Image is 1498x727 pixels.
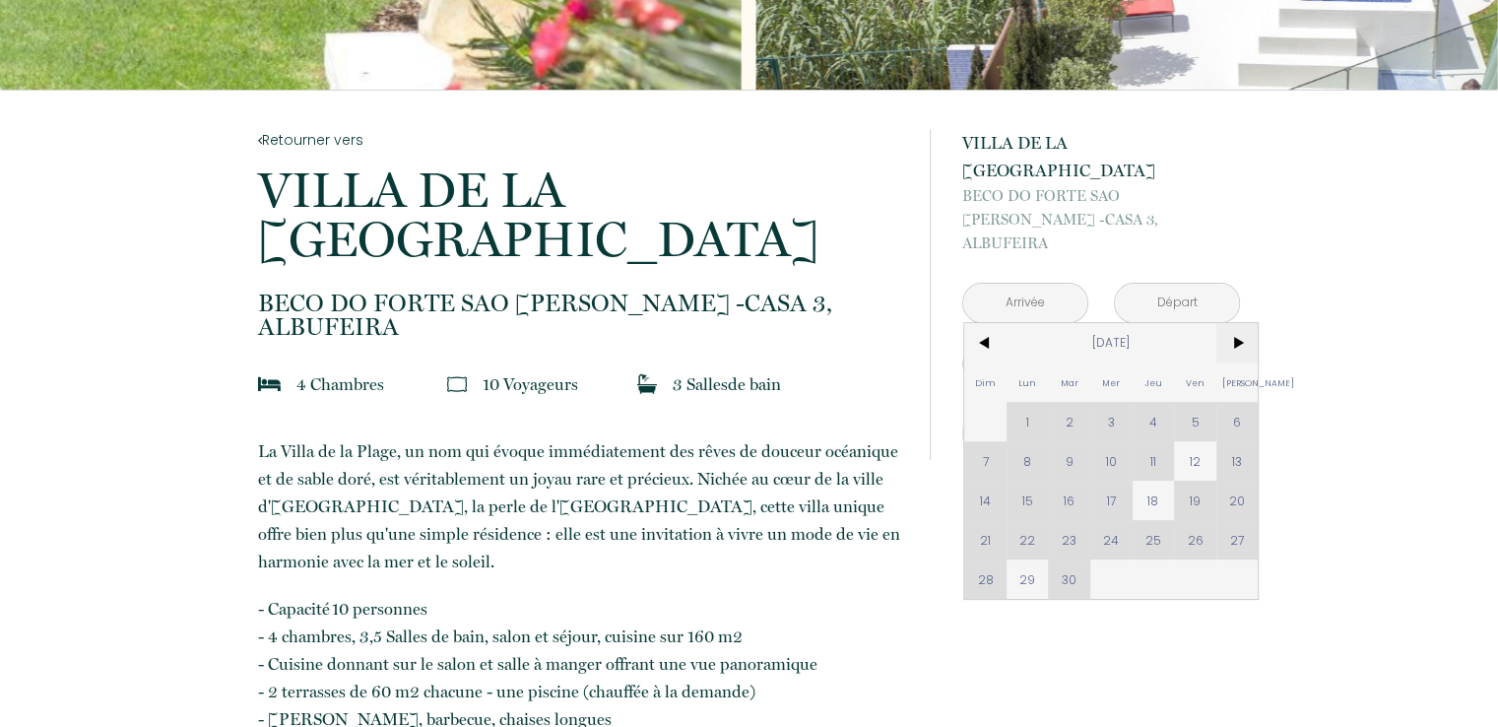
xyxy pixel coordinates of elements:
[962,184,1240,255] p: ALBUFEIRA
[258,292,904,339] p: ALBUFEIRA
[258,165,904,264] p: VILLA DE LA [GEOGRAPHIC_DATA]
[1007,363,1049,402] span: Lun
[447,374,467,394] img: guests
[258,129,904,151] a: Retourner vers
[1174,441,1216,481] span: 12
[964,323,1007,363] span: <
[1174,363,1216,402] span: Ven
[962,407,1240,460] button: Contacter
[258,292,904,315] span: BECO DO FORTE SAO [PERSON_NAME] -CASA 3,
[963,284,1087,322] input: Arrivée
[721,374,728,394] span: s
[1133,363,1175,402] span: Jeu
[1216,323,1259,363] span: >
[1090,363,1133,402] span: Mer
[258,437,904,575] p: La Villa de la Plage, un nom qui évoque immédiatement des rêves de douceur océanique et de sable ...
[296,370,384,398] p: 4 Chambre
[962,129,1240,184] p: VILLA DE LA [GEOGRAPHIC_DATA]
[1115,284,1239,322] input: Départ
[673,370,781,398] p: 3 Salle de bain
[571,374,578,394] span: s
[377,374,384,394] span: s
[1007,323,1216,363] span: [DATE]
[1216,363,1259,402] span: [PERSON_NAME]
[1007,560,1049,599] span: 29
[962,184,1240,231] span: BECO DO FORTE SAO [PERSON_NAME] -CASA 3,
[964,363,1007,402] span: Dim
[483,370,578,398] p: 10 Voyageur
[1133,481,1175,520] span: 18
[1048,363,1090,402] span: Mar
